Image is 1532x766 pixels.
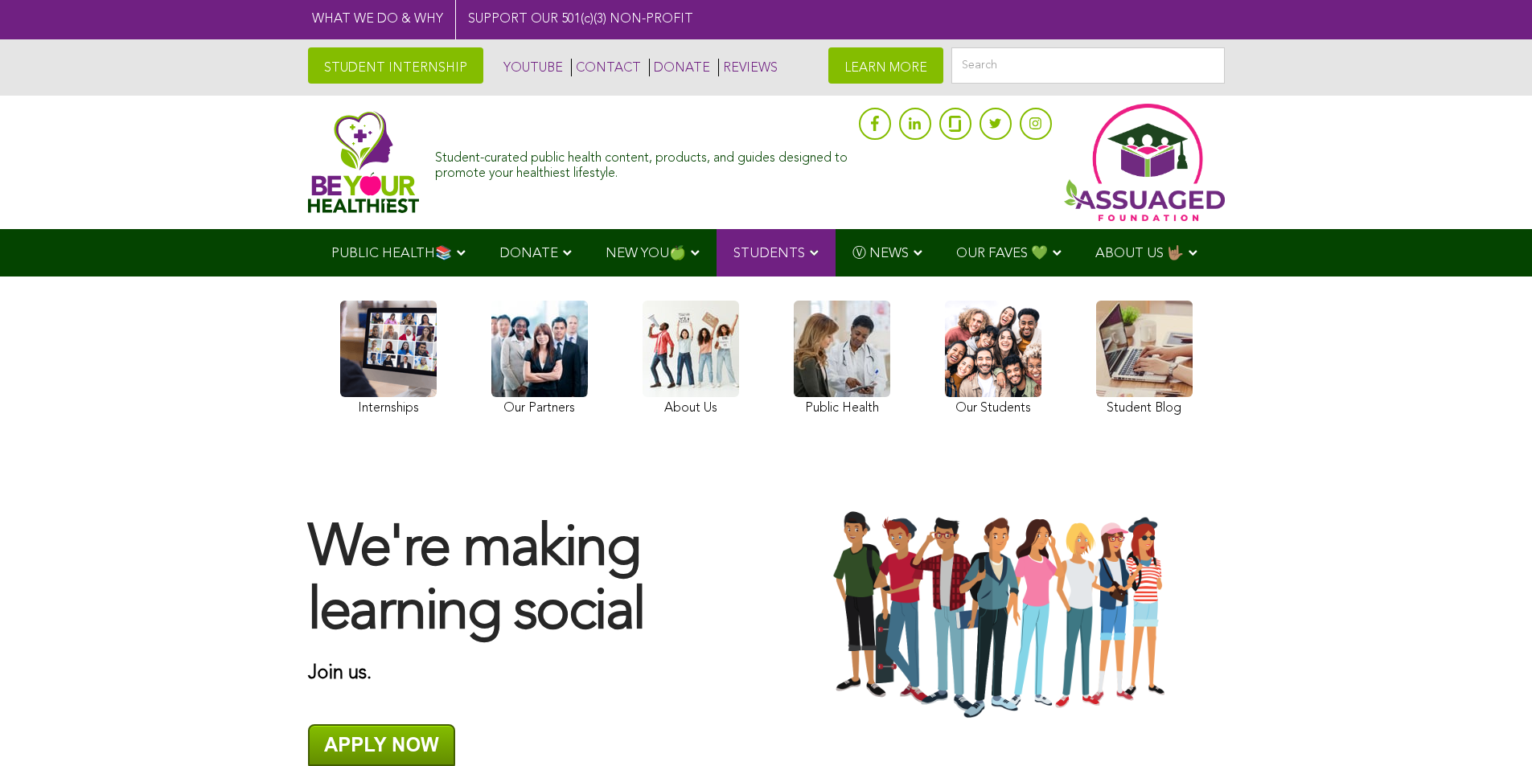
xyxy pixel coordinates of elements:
img: glassdoor [949,116,960,132]
div: Student-curated public health content, products, and guides designed to promote your healthiest l... [435,143,850,182]
a: REVIEWS [718,59,778,76]
strong: Join us. [308,664,372,683]
a: LEARN MORE [828,47,943,84]
span: NEW YOU🍏 [606,247,686,260]
a: YOUTUBE [499,59,563,76]
h1: We're making learning social [308,518,750,645]
span: ABOUT US 🤟🏽 [1095,247,1184,260]
img: Assuaged App [1064,104,1225,221]
a: STUDENT INTERNSHIP [308,47,483,84]
iframe: Chat Widget [1452,689,1532,766]
input: Search [951,47,1225,84]
a: CONTACT [571,59,641,76]
span: OUR FAVES 💚 [956,247,1048,260]
div: Navigation Menu [308,229,1225,276]
a: DONATE [649,59,710,76]
img: Group-Of-Students-Assuaged [782,509,1225,722]
span: DONATE [499,247,558,260]
span: Ⓥ NEWS [852,247,909,260]
span: STUDENTS [733,247,805,260]
img: Assuaged [308,111,420,213]
span: PUBLIC HEALTH📚 [331,247,452,260]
